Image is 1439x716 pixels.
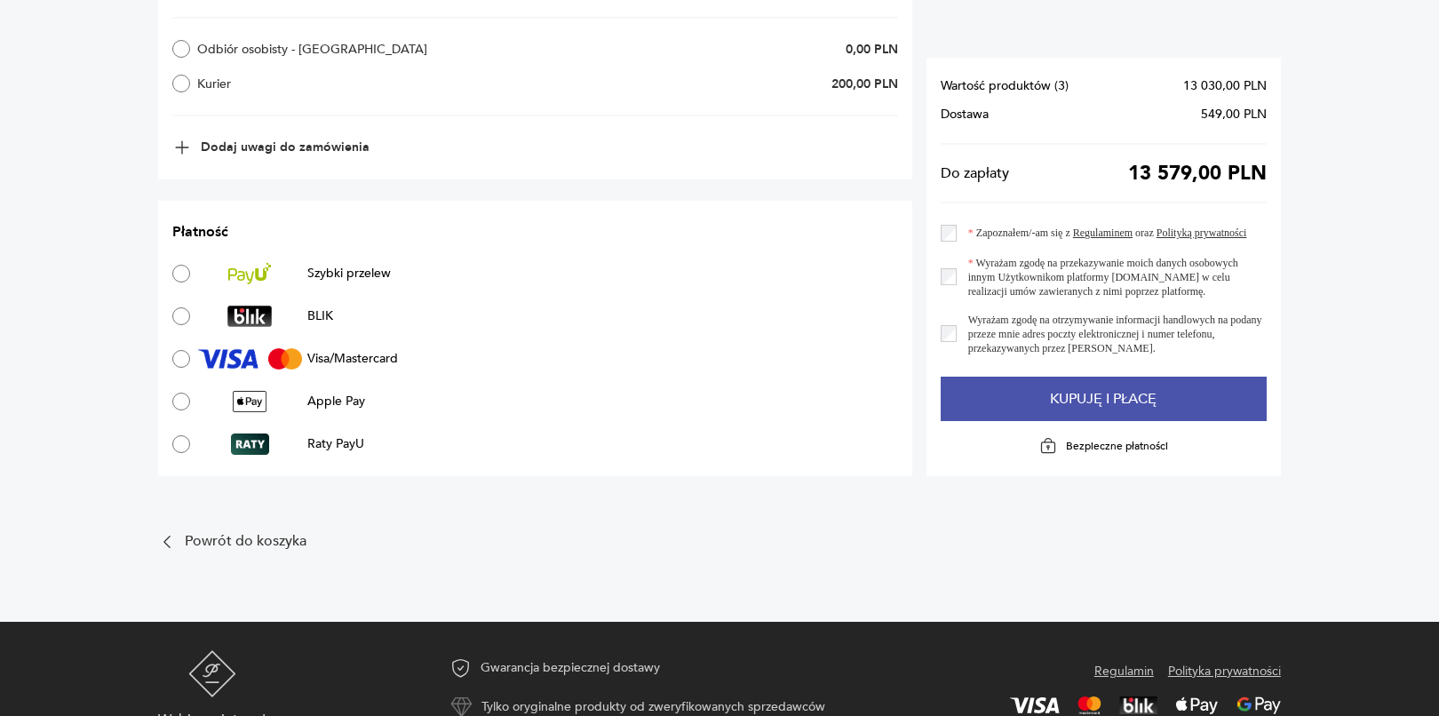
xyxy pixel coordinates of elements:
a: Regulamin [1094,661,1154,682]
button: Dodaj uwagi do zamówienia [172,138,370,157]
img: Apple Pay [233,391,266,412]
img: Raty PayU [231,434,269,455]
p: Gwarancja bezpiecznej dostawy [481,658,660,678]
span: Wartość produktów ( 3 ) [941,79,1069,93]
label: Zapoznałem/-am się z oraz [957,226,1246,240]
img: Ikona kłódki [1039,437,1057,455]
img: Patyna - sklep z meblami i dekoracjami vintage [188,650,236,697]
span: Do zapłaty [941,166,1009,180]
button: Kupuję i płacę [941,377,1267,421]
label: Wyrażam zgodę na otrzymywanie informacji handlowych na podany przeze mnie adres poczty elektronic... [957,313,1267,355]
img: Visa [1010,697,1060,713]
span: 13 579,00 PLN [1128,166,1267,180]
img: Szybki przelew [228,263,271,284]
input: Apple PayApple Pay [172,393,190,410]
a: Powrót do koszyka [158,533,911,551]
p: Bezpieczne płatności [1066,439,1168,453]
span: 13 030,00 PLN [1183,79,1267,93]
a: Regulaminem [1073,227,1133,239]
input: BLIKBLIK [172,307,190,325]
input: Odbiór osobisty - [GEOGRAPHIC_DATA] [172,40,190,58]
img: Google Pay [1236,696,1281,714]
p: Raty PayU [307,435,364,452]
p: BLIK [307,307,333,324]
span: Dostawa [941,107,989,122]
img: Apple Pay [1175,696,1219,714]
img: Visa/Mastercard [198,348,302,370]
a: Polityka prywatności [1168,661,1281,682]
p: 200,00 PLN [831,76,898,92]
label: Kurier [172,75,481,92]
span: 549,00 PLN [1201,107,1267,122]
input: Visa/MastercardVisa/Mastercard [172,350,190,368]
input: Szybki przelewSzybki przelew [172,265,190,282]
p: Apple Pay [307,393,365,410]
input: Raty PayURaty PayU [172,435,190,453]
img: BLIK [1119,696,1157,714]
img: Ikona gwarancji [450,657,472,679]
p: Visa/Mastercard [307,350,398,367]
input: Kurier [172,75,190,92]
p: Szybki przelew [307,265,391,282]
img: BLIK [227,306,273,327]
p: 0,00 PLN [846,41,898,58]
h2: Płatność [172,222,897,242]
label: Wyrażam zgodę na przekazywanie moich danych osobowych innym Użytkownikom platformy [DOMAIN_NAME] ... [957,256,1267,298]
label: Odbiór osobisty - [GEOGRAPHIC_DATA] [172,40,481,58]
img: Mastercard [1077,696,1101,714]
p: Powrót do koszyka [185,536,306,547]
a: Polityką prywatności [1157,227,1247,239]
